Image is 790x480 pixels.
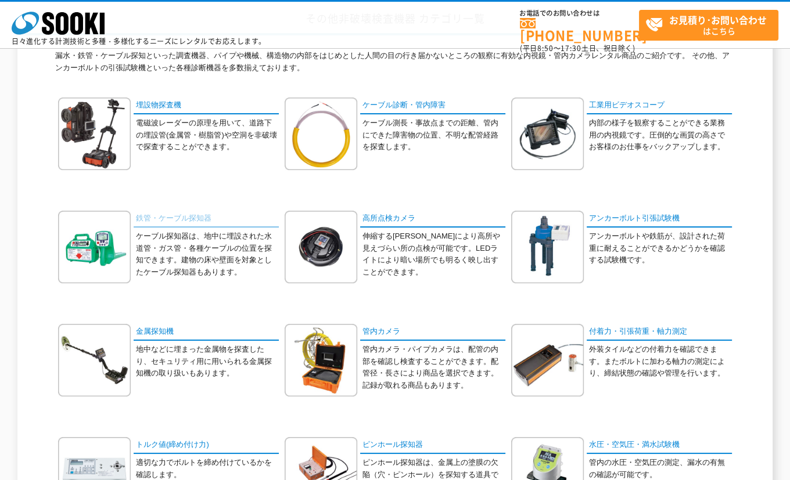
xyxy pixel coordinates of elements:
p: ケーブル探知器は、地中に埋設された水道管・ガス管・各種ケーブルの位置を探知できます。建物の床や壁面を対象としたケーブル探知器もあります。 [136,230,279,279]
span: 17:30 [561,43,581,53]
img: 工業用ビデオスコープ [511,98,584,170]
a: アンカーボルト引張試験機 [587,211,732,228]
img: ケーブル診断・管内障害 [285,98,357,170]
p: 漏水・鉄管・ケーブル探知といった調査機器、パイプや機械、構造物の内部をはじめとした人間の目の行き届かないところの観察に有効な内視鏡・管内カメラレンタル商品のご紹介です。 その他、アンカーボルトの... [55,50,735,80]
a: 水圧・空気圧・満水試験機 [587,437,732,454]
a: [PHONE_NUMBER] [520,18,639,42]
p: 電磁波レーダーの原理を用いて、道路下の埋設管(金属管・樹脂管)や空洞を非破壊で探査することができます。 [136,117,279,153]
span: (平日 ～ 土日、祝日除く) [520,43,635,53]
a: 高所点検カメラ [360,211,505,228]
strong: お見積り･お問い合わせ [669,13,767,27]
p: 管内カメラ・パイプカメラは、配管の内部を確認し検査することができます。配管径・長さにより商品を選択できます。記録が取れる商品もあります。 [362,344,505,392]
a: ケーブル診断・管内障害 [360,98,505,114]
p: 地中などに埋まった金属物を探査したり、セキュリティ用に用いられる金属探知機の取り扱いもあります。 [136,344,279,380]
a: 金属探知機 [134,324,279,341]
a: トルク値(締め付け力) [134,437,279,454]
img: 埋設物探査機 [58,98,131,170]
span: 8:50 [537,43,554,53]
p: 内部の様子を観察することができる業務用の内視鏡です。圧倒的な画質の高さでお客様のお仕事をバックアップします。 [589,117,732,153]
p: 日々進化する計測技術と多種・多様化するニーズにレンタルでお応えします。 [12,38,266,45]
a: 管内カメラ [360,324,505,341]
img: 管内カメラ [285,324,357,396]
p: ケーブル測長・事故点までの距離、管内にできた障害物の位置、不明な配管経路を探査します。 [362,117,505,153]
a: 埋設物探査機 [134,98,279,114]
img: 鉄管・ケーブル探知器 [58,211,131,283]
p: 伸縮する[PERSON_NAME]により高所や見えづらい所の点検が可能です。LEDライトにより暗い場所でも明るく映し出すことができます。 [362,230,505,279]
img: 付着力・引張荷重・軸力測定 [511,324,584,396]
span: お電話でのお問い合わせは [520,10,639,17]
a: お見積り･お問い合わせはこちら [639,10,778,41]
img: 高所点検カメラ [285,211,357,283]
img: 金属探知機 [58,324,131,396]
a: 鉄管・ケーブル探知器 [134,211,279,228]
p: アンカーボルトや鉄筋が、設計された荷重に耐えることができるかどうかを確認する試験機です。 [589,230,732,266]
span: はこちら [645,10,778,39]
img: アンカーボルト引張試験機 [511,211,584,283]
a: 工業用ビデオスコープ [587,98,732,114]
p: 外装タイルなどの付着力を確認できます。またボルトに加わる軸力の測定により、締結状態の確認や管理を行います。 [589,344,732,380]
a: 付着力・引張荷重・軸力測定 [587,324,732,341]
a: ピンホール探知器 [360,437,505,454]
